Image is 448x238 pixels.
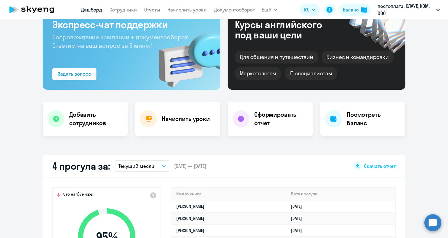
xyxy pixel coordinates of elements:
[52,68,96,80] button: Задать вопрос
[52,160,110,172] h2: 4 прогула за:
[52,18,211,31] h3: Экспресс-чат поддержки
[176,228,204,233] a: [PERSON_NAME]
[322,51,394,64] div: Бизнес и командировки
[235,67,281,80] div: Маркетологам
[378,2,434,17] p: постоплата, КЛАУД КОМ, ООО
[162,115,210,123] h4: Начислить уроки
[285,67,337,80] div: IT-специалистам
[235,51,318,64] div: Для общения и путешествий
[300,4,320,16] button: RU
[150,22,220,90] img: bg-img
[375,2,443,17] button: постоплата, КЛАУД КОМ, ООО
[69,110,123,127] h4: Добавить сотрудников
[235,19,338,40] div: Курсы английского под ваши цели
[118,162,154,170] p: Текущий месяц
[291,228,307,233] a: [DATE]
[52,33,189,49] span: Сопровождение компании + документооборот. Ответим на ваш вопрос за 5 минут!
[343,6,359,13] div: Баланс
[174,163,206,169] span: [DATE] — [DATE]
[262,6,271,13] span: Ещё
[364,163,396,169] span: Скачать отчет
[176,216,204,221] a: [PERSON_NAME]
[339,4,371,16] button: Балансbalance
[291,204,307,209] a: [DATE]
[81,7,102,13] a: Дашборд
[171,188,286,200] th: Имя ученика
[144,7,160,13] a: Отчеты
[304,6,310,13] span: RU
[262,4,277,16] button: Ещё
[115,160,169,172] button: Текущий месяц
[214,7,255,13] a: Документооборот
[286,188,395,200] th: Дата прогула
[361,7,367,13] img: balance
[167,7,207,13] a: Начислить уроки
[58,70,91,77] div: Задать вопрос
[291,216,307,221] a: [DATE]
[63,191,93,199] span: Это на 1% ниже,
[347,110,401,127] h4: Посмотреть баланс
[254,110,308,127] h4: Сформировать отчет
[109,7,137,13] a: Сотрудники
[176,204,204,209] a: [PERSON_NAME]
